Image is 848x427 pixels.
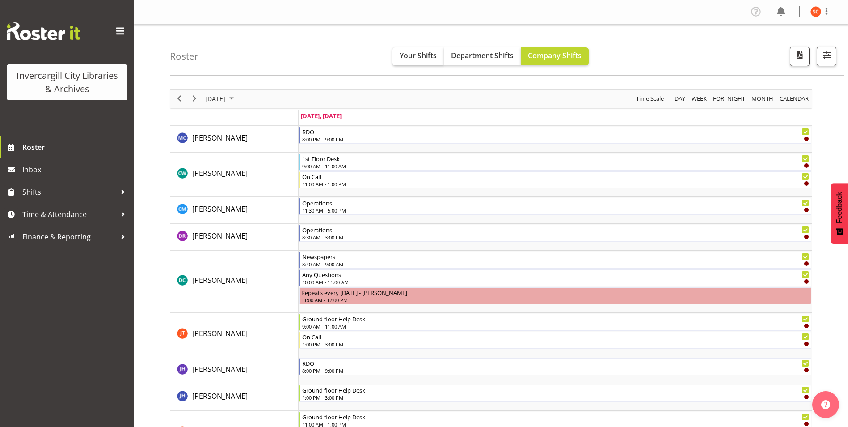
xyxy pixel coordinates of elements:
[22,163,130,176] span: Inbox
[302,225,809,234] div: Operations
[301,112,342,120] span: [DATE], [DATE]
[187,90,202,108] div: next period
[299,332,811,349] div: Glen Tomlinson"s event - On Call Begin From Monday, October 6, 2025 at 1:00:00 PM GMT+13:00 Ends ...
[302,323,809,330] div: 9:00 AM - 11:00 AM
[170,251,299,313] td: Donald Cunningham resource
[192,328,248,339] a: [PERSON_NAME]
[299,252,811,269] div: Donald Cunningham"s event - Newspapers Begin From Monday, October 6, 2025 at 8:40:00 AM GMT+13:00...
[302,394,809,401] div: 1:00 PM - 3:00 PM
[192,231,248,241] a: [PERSON_NAME]
[170,357,299,384] td: Jill Harpur resource
[170,384,299,411] td: Jillian Hunter resource
[302,180,809,188] div: 11:00 AM - 1:00 PM
[192,204,248,214] a: [PERSON_NAME]
[712,93,747,104] button: Fortnight
[7,22,80,40] img: Rosterit website logo
[817,47,836,66] button: Filter Shifts
[302,278,809,286] div: 10:00 AM - 11:00 AM
[635,93,665,104] span: Time Scale
[299,225,811,242] div: Debra Robinson"s event - Operations Begin From Monday, October 6, 2025 at 8:30:00 AM GMT+13:00 En...
[712,93,746,104] span: Fortnight
[299,287,811,304] div: Donald Cunningham"s event - Repeats every monday - Donald Cunningham Begin From Monday, October 6...
[192,275,248,286] a: [PERSON_NAME]
[192,132,248,143] a: [PERSON_NAME]
[22,141,130,154] span: Roster
[170,51,198,61] h4: Roster
[690,93,709,104] button: Timeline Week
[301,288,809,297] div: Repeats every [DATE] - [PERSON_NAME]
[192,204,248,214] span: [PERSON_NAME]
[202,90,239,108] div: October 6, 2025
[302,260,809,268] div: 8:40 AM - 9:00 AM
[779,93,810,104] span: calendar
[674,93,686,104] span: Day
[170,197,299,224] td: Cindy Mulrooney resource
[302,332,809,341] div: On Call
[673,93,687,104] button: Timeline Day
[521,47,589,65] button: Company Shifts
[400,51,437,60] span: Your Shifts
[302,234,809,241] div: 8:30 AM - 3:00 PM
[170,224,299,251] td: Debra Robinson resource
[299,127,811,144] div: Aurora Catu"s event - RDO Begin From Monday, October 6, 2025 at 8:00:00 PM GMT+13:00 Ends At Mond...
[302,154,809,163] div: 1st Floor Desk
[173,93,186,104] button: Previous
[299,171,811,188] div: Catherine Wilson"s event - On Call Begin From Monday, October 6, 2025 at 11:00:00 AM GMT+13:00 En...
[528,51,582,60] span: Company Shifts
[750,93,775,104] button: Timeline Month
[22,185,116,199] span: Shifts
[192,391,248,401] span: [PERSON_NAME]
[302,127,809,136] div: RDO
[778,93,810,104] button: Month
[170,126,299,153] td: Aurora Catu resource
[392,47,444,65] button: Your Shifts
[302,270,809,279] div: Any Questions
[831,183,848,244] button: Feedback - Show survey
[835,192,844,223] span: Feedback
[192,133,248,143] span: [PERSON_NAME]
[444,47,521,65] button: Department Shifts
[170,313,299,357] td: Glen Tomlinson resource
[192,364,248,375] a: [PERSON_NAME]
[302,252,809,261] div: Newspapers
[204,93,238,104] button: October 2025
[299,269,811,286] div: Donald Cunningham"s event - Any Questions Begin From Monday, October 6, 2025 at 10:00:00 AM GMT+1...
[192,231,248,241] span: [PERSON_NAME]
[302,341,809,348] div: 1:00 PM - 3:00 PM
[299,385,811,402] div: Jillian Hunter"s event - Ground floor Help Desk Begin From Monday, October 6, 2025 at 1:00:00 PM ...
[204,93,226,104] span: [DATE]
[790,47,810,66] button: Download a PDF of the roster for the current day
[451,51,514,60] span: Department Shifts
[299,314,811,331] div: Glen Tomlinson"s event - Ground floor Help Desk Begin From Monday, October 6, 2025 at 9:00:00 AM ...
[189,93,201,104] button: Next
[16,69,118,96] div: Invercargill City Libraries & Archives
[302,172,809,181] div: On Call
[302,412,809,421] div: Ground floor Help Desk
[302,207,809,214] div: 11:30 AM - 5:00 PM
[170,153,299,197] td: Catherine Wilson resource
[635,93,666,104] button: Time Scale
[302,367,809,374] div: 8:00 PM - 9:00 PM
[302,314,809,323] div: Ground floor Help Desk
[299,154,811,171] div: Catherine Wilson"s event - 1st Floor Desk Begin From Monday, October 6, 2025 at 9:00:00 AM GMT+13...
[302,385,809,394] div: Ground floor Help Desk
[821,400,830,409] img: help-xxl-2.png
[302,136,809,143] div: 8:00 PM - 9:00 PM
[22,230,116,243] span: Finance & Reporting
[192,168,248,179] a: [PERSON_NAME]
[192,391,248,401] a: [PERSON_NAME]
[302,198,809,207] div: Operations
[302,162,809,170] div: 9:00 AM - 11:00 AM
[299,358,811,375] div: Jill Harpur"s event - RDO Begin From Monday, October 6, 2025 at 8:00:00 PM GMT+13:00 Ends At Mond...
[299,198,811,215] div: Cindy Mulrooney"s event - Operations Begin From Monday, October 6, 2025 at 11:30:00 AM GMT+13:00 ...
[810,6,821,17] img: serena-casey11690.jpg
[172,90,187,108] div: previous period
[302,359,809,367] div: RDO
[22,208,116,221] span: Time & Attendance
[751,93,774,104] span: Month
[691,93,708,104] span: Week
